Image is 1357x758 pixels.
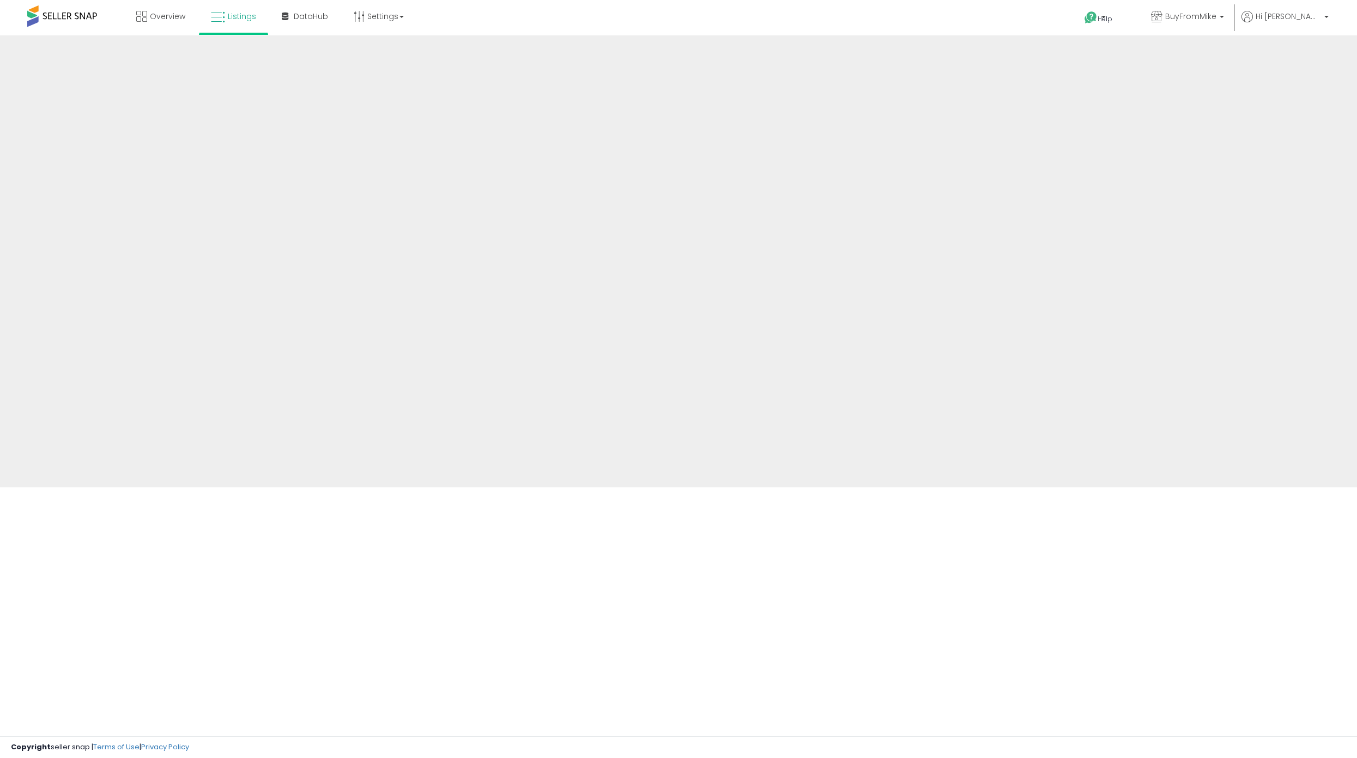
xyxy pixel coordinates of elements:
span: DataHub [294,11,328,22]
span: Hi [PERSON_NAME] [1256,11,1321,22]
span: Help [1098,14,1112,23]
a: Help [1076,3,1134,35]
i: Get Help [1084,11,1098,25]
span: Overview [150,11,185,22]
a: Hi [PERSON_NAME] [1241,11,1329,35]
span: Listings [228,11,256,22]
span: BuyFromMike [1165,11,1216,22]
